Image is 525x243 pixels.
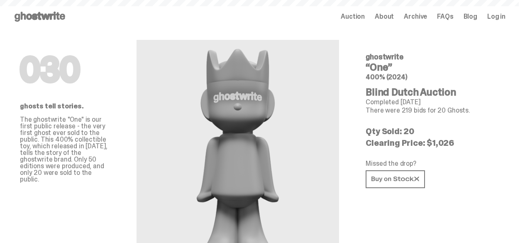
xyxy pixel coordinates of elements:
span: ghostwrite [366,52,403,62]
a: Log in [487,13,505,20]
a: Archive [404,13,427,20]
p: There were 219 bids for 20 Ghosts. [366,107,499,114]
a: Blog [464,13,477,20]
span: 400% (2024) [366,73,407,81]
p: Missed the drop? [366,160,499,167]
a: FAQs [437,13,453,20]
p: Completed [DATE] [366,99,499,106]
h4: Blind Dutch Auction [366,87,499,97]
h4: “One” [366,62,499,72]
p: The ghostwrite "One" is our first public release - the very first ghost ever sold to the public. ... [20,116,110,183]
p: Clearing Price: $1,026 [366,139,499,147]
p: Qty Sold: 20 [366,127,499,135]
a: Auction [341,13,365,20]
h1: 030 [20,53,110,86]
p: ghosts tell stories. [20,103,110,110]
a: About [375,13,394,20]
